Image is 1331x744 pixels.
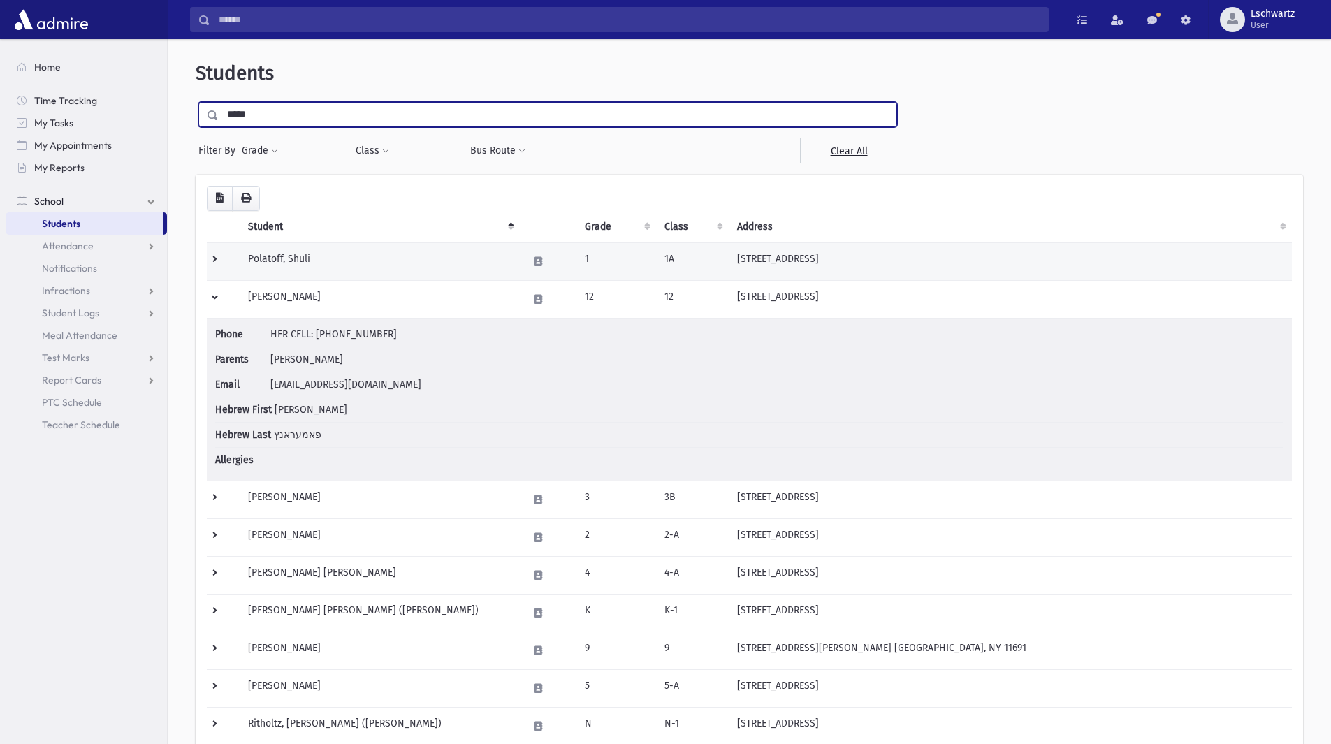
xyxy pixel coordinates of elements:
button: CSV [207,186,233,211]
a: Time Tracking [6,89,167,112]
span: Hebrew Last [215,428,271,442]
a: Home [6,56,167,78]
td: [STREET_ADDRESS][PERSON_NAME] [GEOGRAPHIC_DATA], NY 11691 [729,632,1292,669]
td: 3 [576,481,656,518]
td: 2-A [656,518,729,556]
td: [PERSON_NAME] [240,518,519,556]
a: School [6,190,167,212]
td: 2 [576,518,656,556]
td: [PERSON_NAME] [240,632,519,669]
td: [STREET_ADDRESS] [729,481,1292,518]
span: Hebrew First [215,402,272,417]
input: Search [210,7,1048,32]
span: My Appointments [34,139,112,152]
td: Polatoff, Shuli [240,242,519,280]
span: Lschwartz [1251,8,1295,20]
td: 4 [576,556,656,594]
span: Notifications [42,262,97,275]
span: [PERSON_NAME] [275,404,347,416]
a: Test Marks [6,347,167,369]
td: [STREET_ADDRESS] [729,669,1292,707]
td: 12 [656,280,729,318]
td: [PERSON_NAME] [240,669,519,707]
td: 3B [656,481,729,518]
button: Class [355,138,390,163]
span: Email [215,377,268,392]
td: 5-A [656,669,729,707]
td: [PERSON_NAME] [240,280,519,318]
td: [STREET_ADDRESS] [729,280,1292,318]
td: 12 [576,280,656,318]
th: Student: activate to sort column descending [240,211,519,243]
td: [STREET_ADDRESS] [729,242,1292,280]
a: Teacher Schedule [6,414,167,436]
a: PTC Schedule [6,391,167,414]
span: Report Cards [42,374,101,386]
td: [STREET_ADDRESS] [729,556,1292,594]
a: Infractions [6,279,167,302]
a: My Tasks [6,112,167,134]
img: AdmirePro [11,6,92,34]
span: Parents [215,352,268,367]
td: 9 [576,632,656,669]
span: HER CELL: [PHONE_NUMBER] [270,328,397,340]
button: Bus Route [470,138,526,163]
span: Home [34,61,61,73]
span: Infractions [42,284,90,297]
a: Notifications [6,257,167,279]
span: User [1251,20,1295,31]
span: Filter By [198,143,241,158]
span: Students [42,217,80,230]
a: Report Cards [6,369,167,391]
td: 4-A [656,556,729,594]
span: [PERSON_NAME] [270,353,343,365]
th: Class: activate to sort column ascending [656,211,729,243]
span: Test Marks [42,351,89,364]
span: [EMAIL_ADDRESS][DOMAIN_NAME] [270,379,421,391]
th: Grade: activate to sort column ascending [576,211,656,243]
span: Meal Attendance [42,329,117,342]
td: 1A [656,242,729,280]
span: Student Logs [42,307,99,319]
button: Grade [241,138,279,163]
span: PTC Schedule [42,396,102,409]
td: [PERSON_NAME] [240,481,519,518]
td: [STREET_ADDRESS] [729,594,1292,632]
td: 5 [576,669,656,707]
a: Attendance [6,235,167,257]
span: Attendance [42,240,94,252]
span: My Reports [34,161,85,174]
a: Students [6,212,163,235]
a: Meal Attendance [6,324,167,347]
span: School [34,195,64,207]
span: Time Tracking [34,94,97,107]
span: Allergies [215,453,268,467]
td: 9 [656,632,729,669]
td: [PERSON_NAME] [PERSON_NAME] [240,556,519,594]
a: My Reports [6,156,167,179]
a: My Appointments [6,134,167,156]
a: Clear All [800,138,897,163]
td: [STREET_ADDRESS] [729,518,1292,556]
span: Students [196,61,274,85]
td: [PERSON_NAME] [PERSON_NAME] ([PERSON_NAME]) [240,594,519,632]
span: Teacher Schedule [42,418,120,431]
span: My Tasks [34,117,73,129]
button: Print [232,186,260,211]
span: פאמעראנץ [274,429,321,441]
span: Phone [215,327,268,342]
td: K-1 [656,594,729,632]
td: K [576,594,656,632]
td: 1 [576,242,656,280]
th: Address: activate to sort column ascending [729,211,1292,243]
a: Student Logs [6,302,167,324]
